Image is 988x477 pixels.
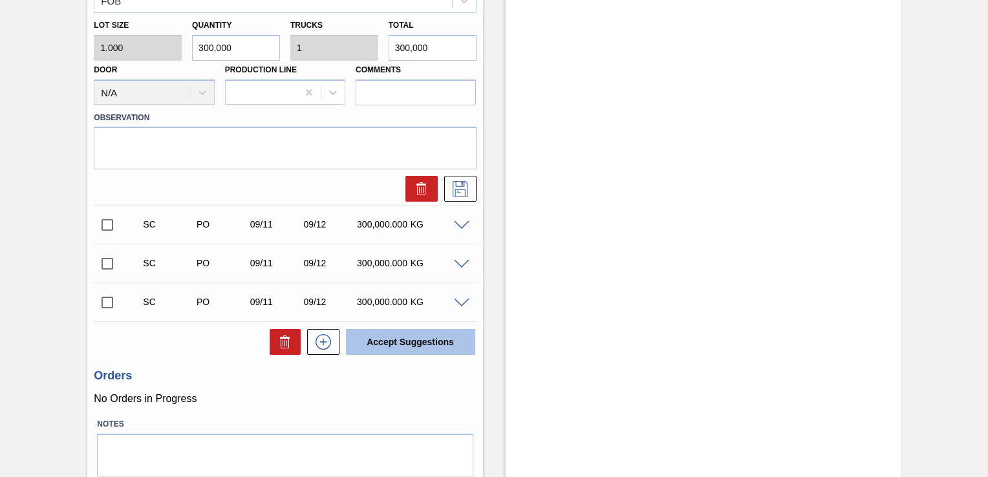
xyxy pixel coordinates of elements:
div: Delete Suggestion [399,176,438,202]
div: 300,000.000 [354,297,412,307]
div: Delete Suggestions [263,329,301,355]
div: 09/12/2025 [300,219,358,229]
p: No Orders in Progress [94,393,476,405]
div: Accept Suggestions [339,328,477,356]
div: Suggestion Created [140,219,198,229]
label: Total [389,21,414,30]
label: Lot size [94,16,182,35]
div: Purchase order [193,297,252,307]
div: Purchase order [193,219,252,229]
button: Accept Suggestions [346,329,475,355]
div: KG [407,258,466,268]
label: Quantity [192,21,231,30]
h3: Orders [94,369,476,383]
div: Suggestion Created [140,297,198,307]
div: 09/11/2025 [247,258,305,268]
label: Comments [356,61,476,79]
label: Observation [94,109,476,127]
div: 300,000.000 [354,258,412,268]
div: Save Suggestion [438,176,477,202]
div: Suggestion Created [140,258,198,268]
div: 09/12/2025 [300,297,358,307]
div: New suggestion [301,329,339,355]
label: Production Line [225,65,297,74]
div: 09/12/2025 [300,258,358,268]
div: 09/11/2025 [247,297,305,307]
label: Door [94,65,117,74]
div: KG [407,219,466,229]
div: 300,000.000 [354,219,412,229]
label: Notes [97,415,473,434]
label: Trucks [290,21,323,30]
div: 09/11/2025 [247,219,305,229]
div: KG [407,297,466,307]
div: Purchase order [193,258,252,268]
